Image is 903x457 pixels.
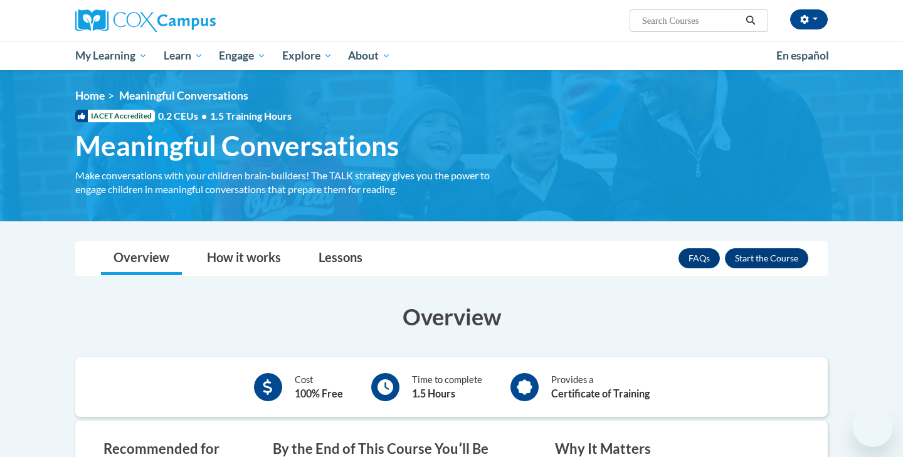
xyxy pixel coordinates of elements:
div: Cost [295,373,343,401]
a: My Learning [67,41,156,70]
b: 1.5 Hours [412,387,455,399]
input: Search Courses [641,13,741,28]
span: Engage [219,48,266,63]
span: Learn [164,48,203,63]
a: En español [768,43,837,69]
div: Time to complete [412,373,482,401]
button: Enroll [725,248,808,268]
span: • [201,110,207,122]
span: About [348,48,391,63]
button: Account Settings [790,9,828,29]
span: 0.2 CEUs [158,109,292,123]
b: 100% Free [295,387,343,399]
b: Certificate of Training [551,387,650,399]
a: Overview [101,242,182,275]
div: Main menu [56,41,847,70]
span: IACET Accredited [75,110,155,122]
h3: Overview [75,301,828,332]
span: Explore [282,48,332,63]
a: About [341,41,399,70]
a: FAQs [679,248,720,268]
span: My Learning [75,48,147,63]
img: Cox Campus [75,9,216,32]
iframe: Button to launch messaging window [853,407,893,447]
a: Explore [274,41,341,70]
a: How it works [194,242,293,275]
span: En español [776,49,829,62]
a: Home [75,89,105,102]
div: Provides a [551,373,650,401]
div: Make conversations with your children brain-builders! The TALK strategy gives you the power to en... [75,169,508,196]
a: Lessons [306,242,375,275]
a: Learn [156,41,211,70]
button: Search [741,13,760,28]
a: Cox Campus [75,9,314,32]
a: Engage [211,41,274,70]
span: 1.5 Training Hours [210,110,292,122]
span: Meaningful Conversations [119,89,248,102]
span: Meaningful Conversations [75,129,399,162]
